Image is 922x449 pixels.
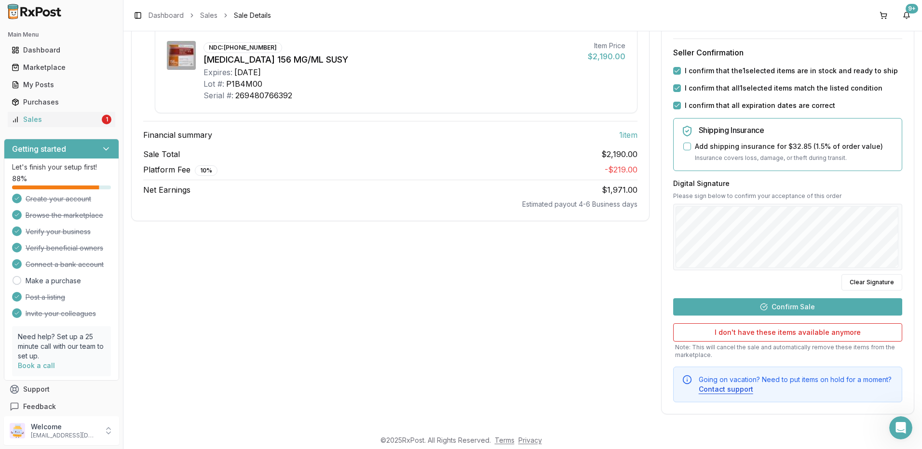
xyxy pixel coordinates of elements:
div: Lot #: [203,78,224,90]
div: Going on vacation? Need to put items on hold for a moment? [699,375,894,394]
div: P1B4M00 [226,78,262,90]
div: My Posts [12,80,111,90]
div: Sales [12,115,100,124]
h2: Main Menu [8,31,115,39]
div: Estimated payout 4-6 Business days [143,199,637,209]
span: Feedback [23,402,56,411]
button: Confirm Sale [673,298,902,316]
p: Let's finish your setup first! [12,162,111,172]
a: Terms [495,436,515,444]
div: Purchases [12,97,111,107]
a: Dashboard [8,41,115,59]
a: My Posts [8,76,115,93]
img: User avatar [10,423,25,438]
img: Invega Sustenna 156 MG/ML SUSY [167,41,196,70]
span: 88 % [12,174,27,184]
span: Verify your business [26,227,91,237]
a: Book a call [18,361,55,370]
button: Feedback [4,398,119,415]
nav: breadcrumb [149,11,271,20]
label: I confirm that all 1 selected items match the listed condition [685,83,882,93]
button: Contact support [699,384,753,394]
label: I confirm that all expiration dates are correct [685,101,835,110]
div: 269480766392 [235,90,292,101]
a: Marketplace [8,59,115,76]
div: Expires: [203,66,232,78]
a: Privacy [518,436,542,444]
span: Connect a bank account [26,260,104,269]
p: [EMAIL_ADDRESS][DOMAIN_NAME] [31,432,98,439]
span: Net Earnings [143,184,190,196]
div: [MEDICAL_DATA] 156 MG/ML SUSY [203,53,580,66]
h3: Getting started [12,143,66,155]
label: Add shipping insurance for $32.85 ( 1.5 % of order value) [695,142,883,151]
span: Browse the marketplace [26,211,103,220]
p: Note: This will cancel the sale and automatically remove these items from the marketplace. [673,343,902,359]
a: Purchases [8,93,115,111]
h5: Shipping Insurance [699,126,894,134]
a: Make a purchase [26,276,81,286]
span: Verify beneficial owners [26,243,103,253]
div: $2,190.00 [588,51,625,62]
div: 10 % [195,165,217,176]
span: - $219.00 [605,165,637,174]
a: Sales [200,11,217,20]
a: Sales1 [8,111,115,128]
button: 9+ [899,8,914,23]
span: Sale Total [143,148,180,160]
span: Post a listing [26,292,65,302]
span: Platform Fee [143,164,217,176]
h3: Seller Confirmation [673,47,902,58]
h3: Digital Signature [673,179,902,188]
p: Please sign below to confirm your acceptance of this order [673,192,902,200]
button: Sales1 [4,112,119,127]
p: Insurance covers loss, damage, or theft during transit. [695,153,894,163]
div: NDC: [PHONE_NUMBER] [203,42,282,53]
button: Support [4,381,119,398]
button: Dashboard [4,42,119,58]
span: Sale Details [234,11,271,20]
img: RxPost Logo [4,4,66,19]
iframe: Intercom live chat [889,416,912,439]
button: I don't have these items available anymore [673,323,902,342]
button: Marketplace [4,60,119,75]
button: Clear Signature [841,274,902,291]
div: Dashboard [12,45,111,55]
button: Purchases [4,94,119,110]
button: My Posts [4,77,119,92]
span: $1,971.00 [602,185,637,195]
p: Need help? Set up a 25 minute call with our team to set up. [18,332,105,361]
div: 1 [102,115,111,124]
a: Dashboard [149,11,184,20]
p: Welcome [31,422,98,432]
label: I confirm that the 1 selected items are in stock and ready to ship [685,66,898,76]
span: 1 item [619,129,637,141]
span: Financial summary [143,129,212,141]
span: Create your account [26,194,91,204]
div: Serial #: [203,90,233,101]
span: Invite your colleagues [26,309,96,318]
div: Item Price [588,41,625,51]
span: $2,190.00 [601,148,637,160]
div: Marketplace [12,63,111,72]
div: [DATE] [234,66,261,78]
div: 9+ [906,4,918,13]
